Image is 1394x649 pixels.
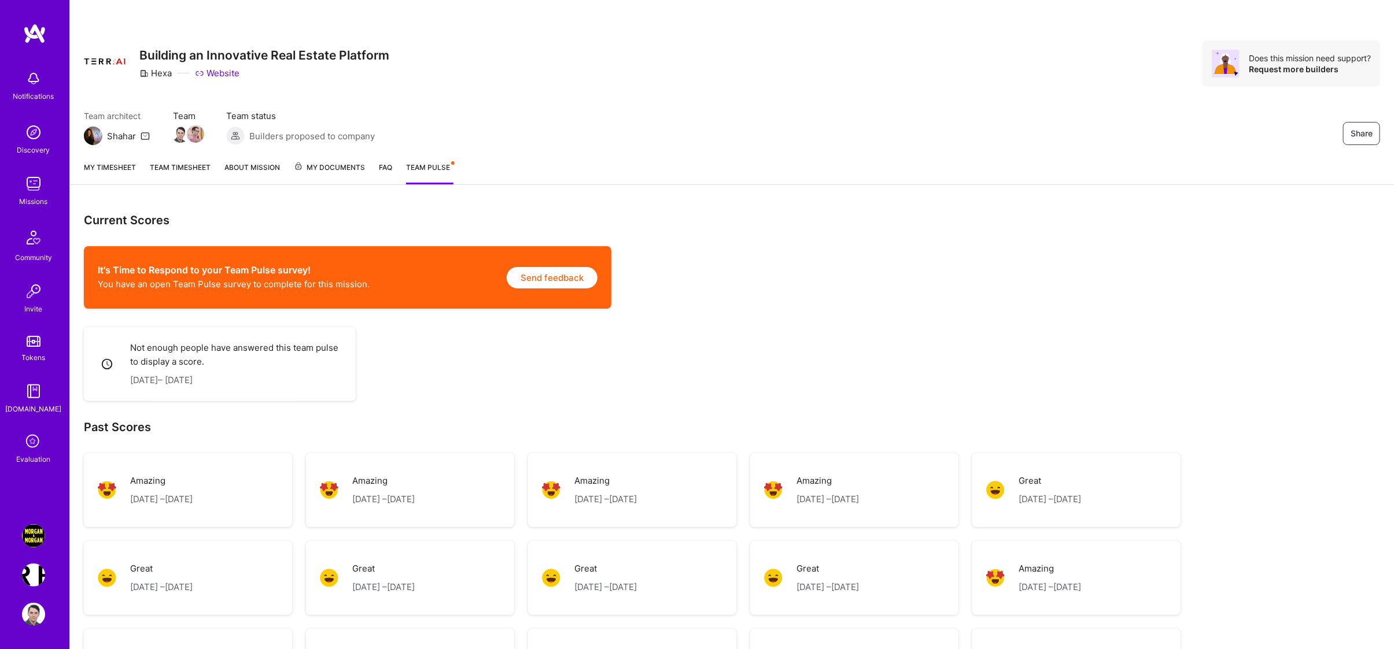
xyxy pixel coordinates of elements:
p: Amazing [796,474,859,488]
div: Community [15,251,52,264]
p: [DATE] – [DATE] [1019,580,1081,594]
span: My Documents [294,161,365,174]
img: Invite [22,280,45,303]
a: Website [195,67,239,79]
div: Request more builders [1249,64,1371,75]
img: bell [22,67,45,90]
span: Team Pulse [406,163,450,172]
img: Amazing [98,481,116,499]
div: Notifications [13,90,54,102]
div: Discovery [17,144,50,156]
span: Team architect [84,110,150,122]
img: Community [20,224,47,251]
div: Invite [25,303,43,315]
a: My Documents [294,161,365,184]
p: [DATE] – [DATE] [130,492,193,506]
a: FAQ [379,161,392,184]
img: logo [23,23,46,44]
img: Builders proposed to company [226,127,245,145]
a: About Mission [224,161,280,184]
a: Team timesheet [150,161,211,184]
p: Great [796,562,859,576]
a: Team Pulse [406,161,453,184]
i: icon CompanyGray [139,69,149,78]
img: Great [542,569,560,587]
img: Team Architect [84,127,102,145]
img: Amazing [320,481,338,499]
img: Amazing [542,481,560,499]
p: Amazing [574,474,637,488]
i: icon Mail [141,131,150,140]
div: Hexa [139,67,172,79]
span: Builders proposed to company [249,130,375,142]
h2: It's Time to Respond to your Team Pulse survey! [98,265,370,276]
h2: Past Scores [84,420,1380,435]
span: Share [1351,128,1373,139]
h3: Current Scores [84,213,1380,228]
p: [DATE] – [DATE] [130,580,193,594]
a: Team Member Avatar [188,124,203,144]
p: Great [1019,474,1081,488]
a: Team Member Avatar [173,124,188,144]
div: Shahar [107,130,136,142]
p: Great [574,562,637,576]
div: Evaluation [17,453,51,465]
div: [DOMAIN_NAME] [6,403,62,415]
div: Tokens [22,351,46,364]
p: [DATE] – [DATE] [1019,492,1081,506]
p: [DATE] – [DATE] [796,580,859,594]
p: [DATE] – [DATE] [796,492,859,506]
p: [DATE] – [DATE] [130,373,342,387]
img: Great [986,481,1005,499]
p: [DATE] – [DATE] [352,492,415,506]
img: Avatar [1212,50,1240,77]
a: Morgan & Morgan Case Value Prediction Tool [19,524,48,547]
img: teamwork [22,172,45,195]
img: discovery [22,121,45,144]
img: Team Member Avatar [187,125,204,143]
span: Team [173,110,203,122]
span: Team status [226,110,375,122]
img: Amazing [764,481,783,499]
img: guide book [22,380,45,403]
h3: Building an Innovative Real Estate Platform [139,48,389,62]
p: [DATE] – [DATE] [574,580,637,594]
div: Missions [20,195,48,207]
p: [DATE] – [DATE] [574,492,637,506]
p: Great [130,562,193,576]
a: Terr.ai: Building an Innovative Real Estate Platform [19,563,48,587]
img: User Avatar [22,603,45,626]
img: Great [98,569,116,587]
img: Great [764,569,783,587]
div: Does this mission need support? [1249,53,1371,64]
p: You have an open Team Pulse survey to complete for this mission. [98,278,370,290]
img: Morgan & Morgan Case Value Prediction Tool [22,524,45,547]
p: Amazing [352,474,415,488]
img: tokens [27,336,40,347]
img: Team Member Avatar [172,125,189,143]
p: Amazing [130,474,193,488]
p: Not enough people have answered this team pulse to display a score. [130,341,342,369]
button: Send feedback [507,267,598,288]
p: Amazing [1019,562,1081,576]
img: Company Logo [84,58,126,65]
i: icon Clock [101,358,114,371]
img: Great [320,569,338,587]
p: Great [352,562,415,576]
a: User Avatar [19,603,48,626]
a: My timesheet [84,161,136,184]
i: icon SelectionTeam [23,431,45,453]
button: Share [1343,122,1380,145]
p: [DATE] – [DATE] [352,580,415,594]
img: Terr.ai: Building an Innovative Real Estate Platform [22,563,45,587]
img: Amazing [986,569,1005,587]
